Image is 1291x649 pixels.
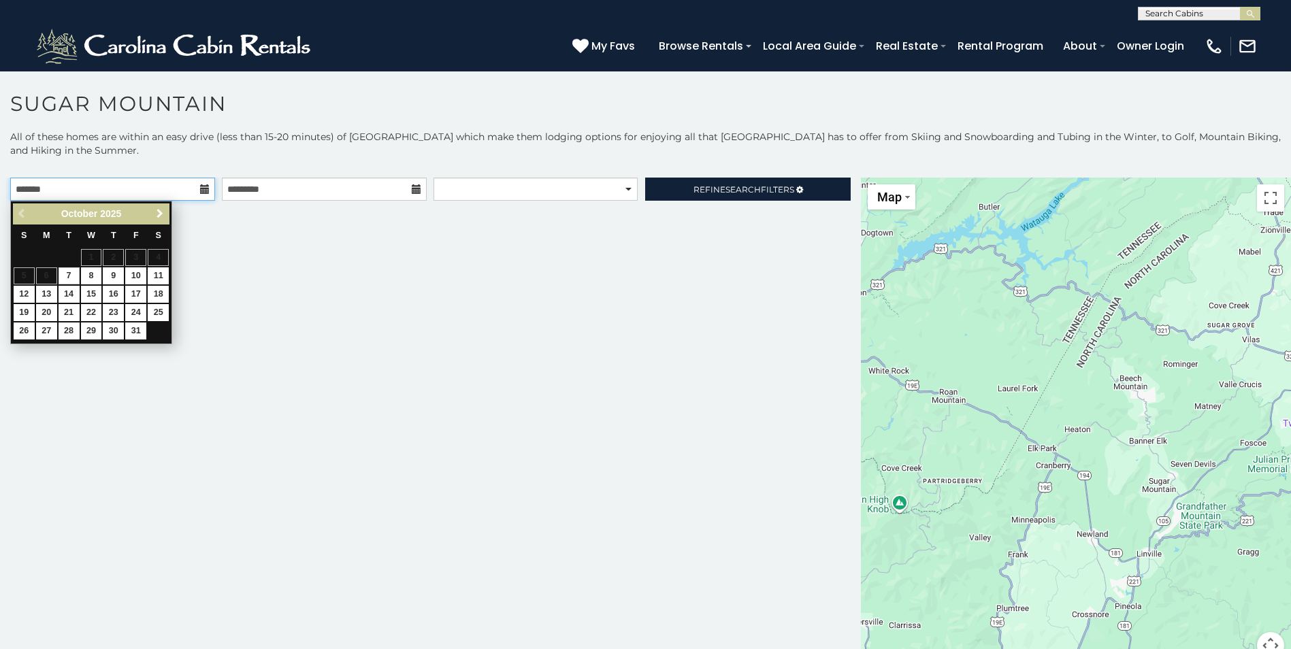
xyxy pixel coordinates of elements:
[693,184,794,195] span: Refine Filters
[103,286,124,303] a: 16
[868,184,915,210] button: Change map style
[645,178,850,201] a: RefineSearchFilters
[1110,34,1191,58] a: Owner Login
[725,184,761,195] span: Search
[756,34,863,58] a: Local Area Guide
[59,304,80,321] a: 21
[43,231,50,240] span: Monday
[36,322,57,339] a: 27
[156,231,161,240] span: Saturday
[34,26,316,67] img: White-1-2.png
[103,322,124,339] a: 30
[572,37,638,55] a: My Favs
[36,286,57,303] a: 13
[1238,37,1257,56] img: mail-regular-white.png
[103,267,124,284] a: 9
[87,231,95,240] span: Wednesday
[81,286,102,303] a: 15
[591,37,635,54] span: My Favs
[151,205,168,222] a: Next
[14,322,35,339] a: 26
[14,304,35,321] a: 19
[66,231,71,240] span: Tuesday
[133,231,139,240] span: Friday
[148,267,169,284] a: 11
[81,322,102,339] a: 29
[14,286,35,303] a: 12
[1205,37,1224,56] img: phone-regular-white.png
[111,231,116,240] span: Thursday
[125,304,146,321] a: 24
[125,267,146,284] a: 10
[100,208,121,219] span: 2025
[61,208,98,219] span: October
[21,231,27,240] span: Sunday
[36,304,57,321] a: 20
[951,34,1050,58] a: Rental Program
[869,34,945,58] a: Real Estate
[59,267,80,284] a: 7
[1257,184,1284,212] button: Toggle fullscreen view
[125,286,146,303] a: 17
[125,322,146,339] a: 31
[103,304,124,321] a: 23
[877,190,902,204] span: Map
[81,267,102,284] a: 8
[148,304,169,321] a: 25
[59,286,80,303] a: 14
[154,208,165,219] span: Next
[81,304,102,321] a: 22
[59,322,80,339] a: 28
[148,286,169,303] a: 18
[1056,34,1104,58] a: About
[652,34,750,58] a: Browse Rentals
